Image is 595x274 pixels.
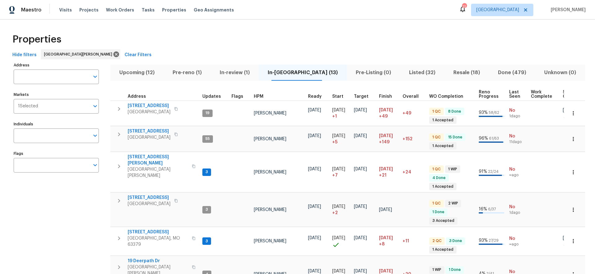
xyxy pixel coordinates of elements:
[354,204,367,209] span: [DATE]
[404,68,441,77] span: Listed (32)
[350,68,396,77] span: Pre-Listing (0)
[403,94,424,99] div: Days past target finish date
[308,134,321,138] span: [DATE]
[128,235,188,248] span: [GEOGRAPHIC_DATA], MO 63379
[254,239,286,243] span: [PERSON_NAME]
[44,51,115,57] span: [GEOGRAPHIC_DATA][PERSON_NAME]
[125,51,152,59] span: Clear Filters
[379,241,385,247] span: +8
[354,236,367,240] span: [DATE]
[254,137,286,141] span: [PERSON_NAME]
[332,167,345,171] span: [DATE]
[377,227,400,256] td: Scheduled to finish 8 day(s) late
[12,36,61,43] span: Properties
[59,7,72,13] span: Visits
[106,7,134,13] span: Work Orders
[509,114,526,119] span: 1d ago
[509,204,526,210] span: No
[330,193,351,227] td: Project started 2 days late
[479,238,488,243] span: 93 %
[332,94,343,99] span: Start
[430,184,456,189] span: 1 Accepted
[254,208,286,212] span: [PERSON_NAME]
[91,102,99,110] button: Open
[462,4,466,10] div: 11
[41,49,120,59] div: [GEOGRAPHIC_DATA][PERSON_NAME]
[489,239,499,242] span: 27 / 29
[489,111,499,115] span: 58 / 62
[128,154,188,166] span: [STREET_ADDRESS][PERSON_NAME]
[430,218,457,223] span: 3 Accepted
[354,108,367,112] span: [DATE]
[379,208,392,212] span: [DATE]
[254,94,263,99] span: HPM
[548,7,586,13] span: [PERSON_NAME]
[14,93,99,97] label: Markets
[14,152,99,155] label: Flags
[448,68,485,77] span: Resale (18)
[403,94,419,99] span: Overall
[447,238,465,244] span: 3 Done
[194,7,234,13] span: Geo Assignments
[377,101,400,126] td: Scheduled to finish 49 day(s) late
[308,236,321,240] span: [DATE]
[489,137,499,140] span: 61 / 63
[446,109,464,114] span: 8 Done
[332,108,345,112] span: [DATE]
[128,201,170,207] span: [GEOGRAPHIC_DATA]
[563,90,584,99] span: Setup Complete
[400,101,427,126] td: 49 day(s) past target finish date
[509,107,526,114] span: No
[332,172,338,178] span: + 7
[114,68,160,77] span: Upcoming (12)
[379,134,393,138] span: [DATE]
[479,90,499,99] span: Reno Progress
[128,195,170,201] span: [STREET_ADDRESS]
[203,110,212,116] span: 19
[430,167,443,172] span: 1 QC
[479,169,487,174] span: 91 %
[430,201,443,206] span: 1 QC
[403,239,409,243] span: +11
[254,111,286,115] span: [PERSON_NAME]
[14,122,99,126] label: Individuals
[202,94,221,99] span: Updates
[377,126,400,152] td: Scheduled to finish 149 day(s) late
[509,242,526,247] span: ∞ ago
[446,167,460,172] span: 1 WIP
[12,51,37,59] span: Hide filters
[79,7,99,13] span: Projects
[214,68,255,77] span: In-review (1)
[308,269,321,273] span: [DATE]
[488,207,496,211] span: 6 / 37
[493,68,531,77] span: Done (479)
[308,204,321,209] span: [DATE]
[14,63,99,67] label: Address
[563,236,576,240] span: [DATE]
[430,247,456,252] span: 1 Accepted
[379,236,393,240] span: [DATE]
[330,101,351,126] td: Project started 1 days late
[128,134,170,141] span: [GEOGRAPHIC_DATA]
[377,152,400,192] td: Scheduled to finish 21 day(s) late
[429,94,463,99] span: WO Completion
[332,134,345,138] span: [DATE]
[354,167,367,171] span: [DATE]
[446,135,465,140] span: 15 Done
[203,207,210,212] span: 3
[332,139,337,145] span: + 5
[330,126,351,152] td: Project started 5 days late
[403,137,412,141] span: +152
[539,68,581,77] span: Unknown (0)
[563,108,576,112] span: [DATE]
[488,170,499,173] span: 22 / 24
[21,7,42,13] span: Maestro
[354,134,367,138] span: [DATE]
[91,131,99,140] button: Open
[91,72,99,81] button: Open
[128,103,170,109] span: [STREET_ADDRESS]
[203,169,210,175] span: 3
[430,135,443,140] span: 1 QC
[162,7,186,13] span: Properties
[128,258,188,264] span: 19 Deerpath Dr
